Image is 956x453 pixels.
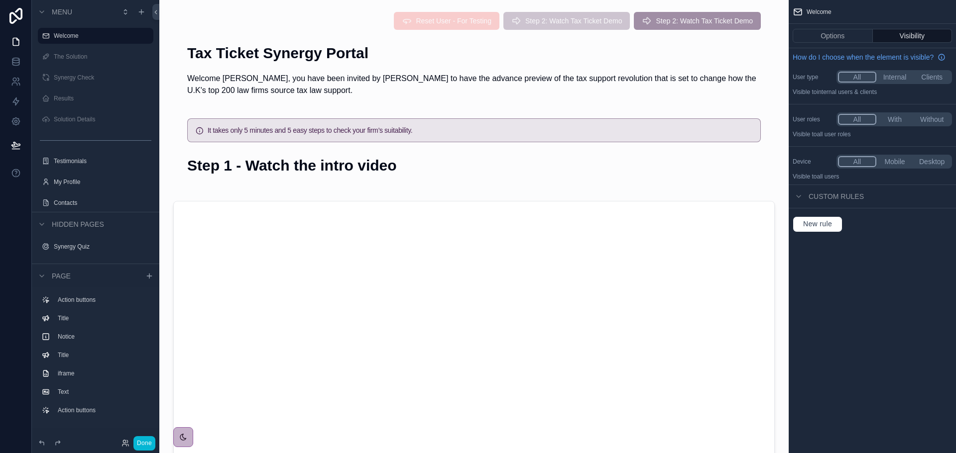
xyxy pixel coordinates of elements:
[793,88,952,96] p: Visible to
[52,219,104,229] span: Hidden pages
[793,52,934,62] span: How do I choose when the element is visible?
[54,115,151,123] label: Solution Details
[52,7,72,17] span: Menu
[838,72,876,83] button: All
[58,314,149,322] label: Title
[838,156,876,167] button: All
[58,406,149,414] label: Action buttons
[54,53,151,61] label: The Solution
[58,296,149,304] label: Action buttons
[876,156,914,167] button: Mobile
[58,369,149,377] label: iframe
[58,388,149,396] label: Text
[32,287,159,428] div: scrollable content
[54,94,151,102] label: Results
[913,156,951,167] button: Desktop
[52,271,71,281] span: Page
[793,158,833,166] label: Device
[809,191,864,201] span: Custom rules
[793,173,952,181] p: Visible to
[876,72,914,83] button: Internal
[838,114,876,125] button: All
[54,243,151,251] label: Synergy Quiz
[913,114,951,125] button: Without
[799,220,836,229] span: New rule
[54,32,147,40] label: Welcome
[793,52,946,62] a: How do I choose when the element is visible?
[793,216,842,232] button: New rule
[54,74,151,82] label: Synergy Check
[817,131,850,138] span: All user roles
[817,173,839,180] span: all users
[913,72,951,83] button: Clients
[807,8,832,16] span: Welcome
[58,333,149,341] label: Notice
[54,199,151,207] label: Contacts
[133,436,155,451] button: Done
[793,29,873,43] button: Options
[58,351,149,359] label: Title
[817,89,877,95] span: Internal users & clients
[54,157,151,165] label: Testimonials
[876,114,914,125] button: With
[793,73,833,81] label: User type
[793,130,952,138] p: Visible to
[793,115,833,123] label: User roles
[873,29,953,43] button: Visibility
[54,178,151,186] label: My Profile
